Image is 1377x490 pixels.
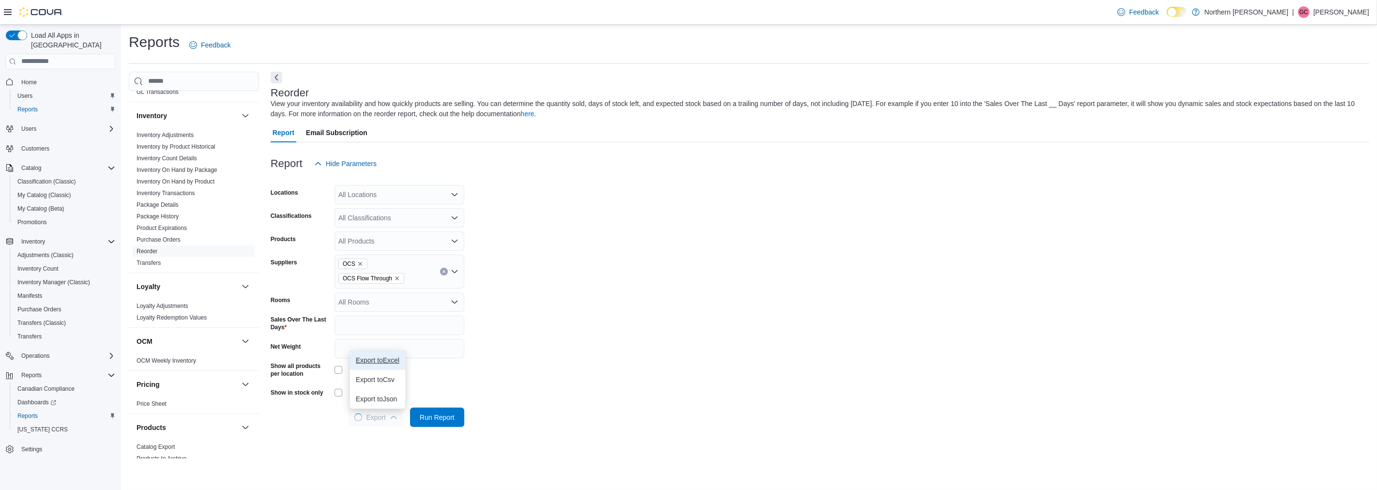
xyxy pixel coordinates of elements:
[137,380,159,389] h3: Pricing
[440,268,448,276] button: Clear input
[326,159,377,168] span: Hide Parameters
[10,215,119,229] button: Promotions
[21,145,49,153] span: Customers
[137,247,157,255] span: Reorder
[1292,6,1294,18] p: |
[338,259,367,269] span: OCS
[271,99,1364,119] div: View your inventory availability and how quickly products are selling. You can determine the quan...
[137,155,197,162] a: Inventory Count Details
[271,189,298,197] label: Locations
[17,265,59,273] span: Inventory Count
[1298,6,1310,18] div: Greg Currie
[21,78,37,86] span: Home
[2,161,119,175] button: Catalog
[14,104,42,115] a: Reports
[14,189,75,201] a: My Catalog (Classic)
[271,362,331,378] label: Show all products per location
[14,397,60,408] a: Dashboards
[137,166,217,174] span: Inventory On Hand by Package
[17,333,42,340] span: Transfers
[271,72,282,83] button: Next
[14,263,115,275] span: Inventory Count
[14,317,70,329] a: Transfers (Classic)
[137,423,166,432] h3: Products
[271,296,291,304] label: Rooms
[1300,6,1308,18] span: GC
[350,370,405,389] button: Export toCsv
[14,216,51,228] a: Promotions
[17,369,46,381] button: Reports
[10,316,119,330] button: Transfers (Classic)
[271,87,309,99] h3: Reorder
[17,350,115,362] span: Operations
[17,443,115,455] span: Settings
[137,380,238,389] button: Pricing
[10,262,119,276] button: Inventory Count
[350,351,405,370] button: Export toExcel
[14,290,46,302] a: Manifests
[27,31,115,50] span: Load All Apps in [GEOGRAPHIC_DATA]
[137,132,194,138] a: Inventory Adjustments
[17,162,115,174] span: Catalog
[451,268,459,276] button: Open list of options
[1314,6,1369,18] p: [PERSON_NAME]
[451,298,459,306] button: Open list of options
[137,314,207,321] a: Loyalty Redemption Values
[1114,2,1163,22] a: Feedback
[14,249,115,261] span: Adjustments (Classic)
[14,176,80,187] a: Classification (Classic)
[17,106,38,113] span: Reports
[137,178,214,185] a: Inventory On Hand by Product
[137,303,188,309] a: Loyalty Adjustments
[1167,7,1187,17] input: Dark Mode
[14,203,115,214] span: My Catalog (Beta)
[2,235,119,248] button: Inventory
[10,303,119,316] button: Purchase Orders
[271,235,296,243] label: Products
[2,141,119,155] button: Customers
[271,316,331,331] label: Sales Over The Last Days
[420,413,455,422] span: Run Report
[521,110,535,118] a: here
[17,123,115,135] span: Users
[17,278,90,286] span: Inventory Manager (Classic)
[17,369,115,381] span: Reports
[14,249,77,261] a: Adjustments (Classic)
[10,396,119,409] a: Dashboards
[14,263,62,275] a: Inventory Count
[240,379,251,390] button: Pricing
[137,167,217,173] a: Inventory On Hand by Package
[14,383,115,395] span: Canadian Compliance
[14,397,115,408] span: Dashboards
[137,236,181,244] span: Purchase Orders
[17,412,38,420] span: Reports
[17,191,71,199] span: My Catalog (Classic)
[14,189,115,201] span: My Catalog (Classic)
[137,236,181,243] a: Purchase Orders
[137,213,179,220] span: Package History
[14,331,46,342] a: Transfers
[14,216,115,228] span: Promotions
[21,371,42,379] span: Reports
[17,236,49,247] button: Inventory
[17,306,61,313] span: Purchase Orders
[129,300,259,327] div: Loyalty
[2,368,119,382] button: Reports
[17,218,47,226] span: Promotions
[137,455,186,462] a: Products to Archive
[310,154,381,173] button: Hide Parameters
[17,236,115,247] span: Inventory
[14,304,115,315] span: Purchase Orders
[137,143,215,151] span: Inventory by Product Historical
[21,164,41,172] span: Catalog
[17,398,56,406] span: Dashboards
[137,357,196,365] span: OCM Weekly Inventory
[14,203,68,214] a: My Catalog (Beta)
[137,111,167,121] h3: Inventory
[137,400,167,408] span: Price Sheet
[271,158,303,169] h3: Report
[137,143,215,150] a: Inventory by Product Historical
[2,349,119,363] button: Operations
[137,400,167,407] a: Price Sheet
